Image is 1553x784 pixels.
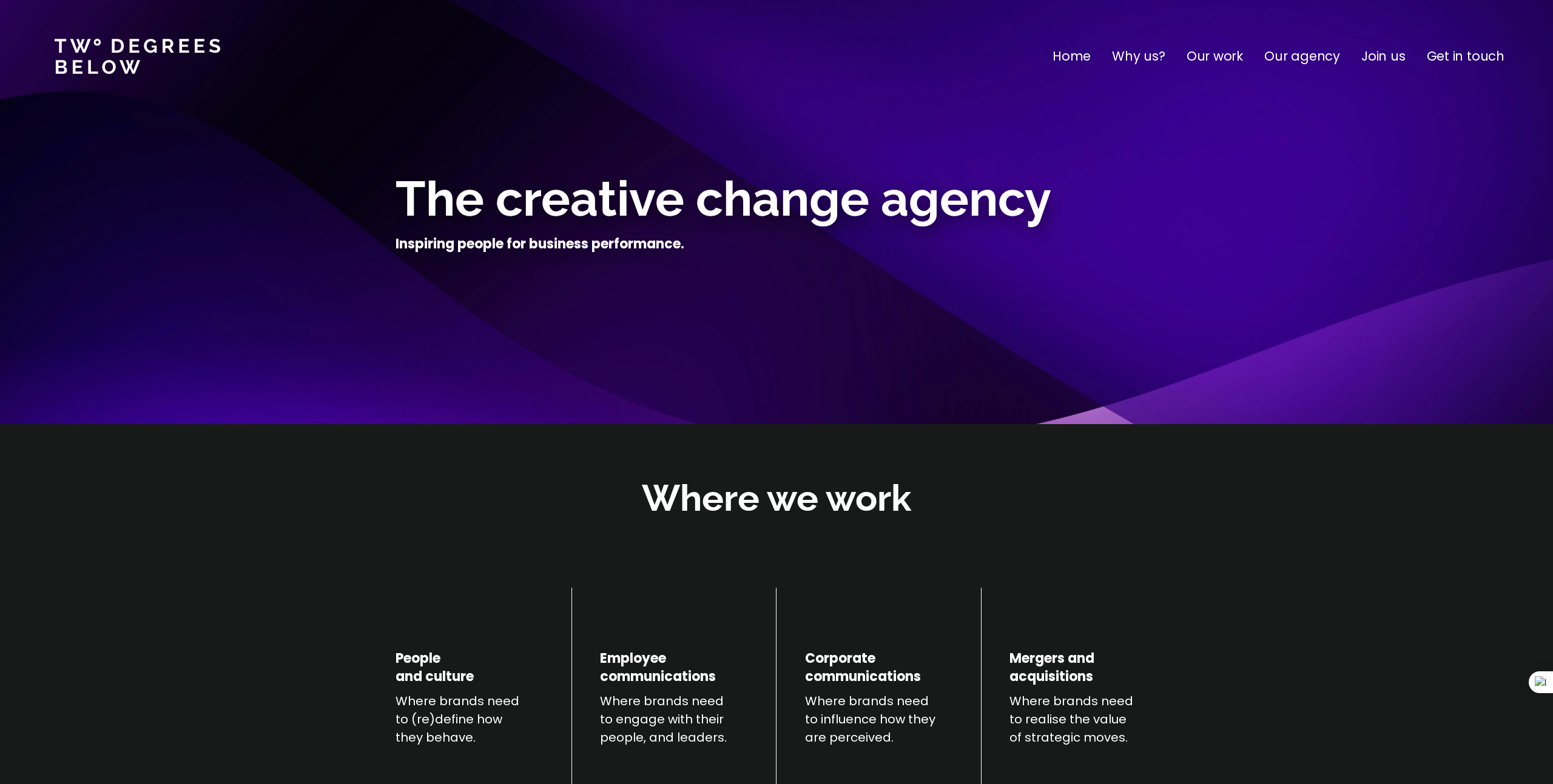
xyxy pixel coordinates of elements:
a: Home [1053,47,1091,66]
h4: Corporate communications [805,649,921,686]
p: Where brands need to realise the value of strategic moves. [1009,692,1157,746]
p: Where brands need to (re)define how they behave. [396,692,544,746]
h4: Mergers and acquisitions [1009,649,1094,686]
a: Our work [1187,47,1243,66]
h4: Inspiring people for business performance. [396,235,684,253]
a: Why us? [1112,47,1165,66]
a: Get in touch [1427,47,1504,66]
a: Join us [1361,47,1406,66]
p: Where brands need to influence how they are perceived. [805,692,953,746]
h4: People and culture [396,649,474,686]
h4: Employee communications [600,649,716,686]
p: Where brands need to engage with their people, and leaders. [600,692,748,746]
a: Our agency [1264,47,1340,66]
h2: Where we work [642,474,911,523]
span: The creative change agency [396,170,1051,227]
